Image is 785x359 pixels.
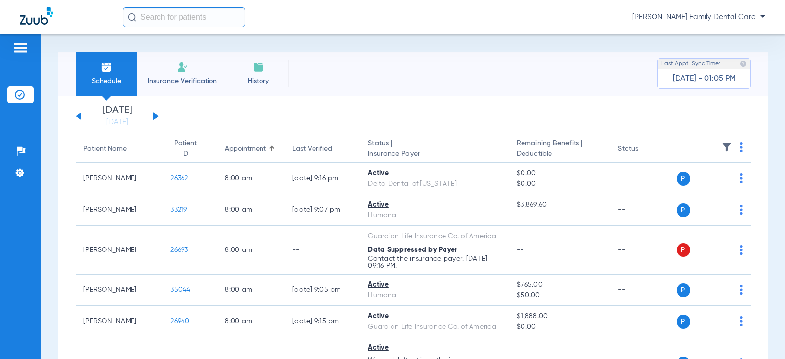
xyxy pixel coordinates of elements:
div: Active [368,280,501,290]
div: Humana [368,210,501,221]
span: Insurance Payer [368,149,501,159]
span: -- [517,247,524,253]
td: -- [610,275,676,306]
img: group-dot-blue.svg [740,173,743,183]
td: [DATE] 9:16 PM [285,163,360,194]
span: Schedule [83,76,130,86]
span: 26940 [170,318,189,325]
img: last sync help info [740,60,747,67]
td: [DATE] 9:07 PM [285,194,360,226]
div: Humana [368,290,501,301]
td: -- [610,194,676,226]
td: -- [610,306,676,337]
a: [DATE] [88,117,147,127]
p: Contact the insurance payer. [DATE] 09:16 PM. [368,255,501,269]
div: Guardian Life Insurance Co. of America [368,231,501,242]
span: 33219 [170,206,187,213]
span: Deductible [517,149,602,159]
th: Status [610,136,676,163]
th: Remaining Benefits | [509,136,610,163]
input: Search for patients [123,7,245,27]
td: 8:00 AM [217,163,285,194]
img: group-dot-blue.svg [740,316,743,326]
img: group-dot-blue.svg [740,245,743,255]
span: -- [517,210,602,221]
span: Last Appt. Sync Time: [661,59,720,69]
td: 8:00 AM [217,226,285,275]
img: group-dot-blue.svg [740,285,743,295]
span: [PERSON_NAME] Family Dental Care [632,12,765,22]
span: $0.00 [517,179,602,189]
div: Active [368,168,501,179]
td: [PERSON_NAME] [76,275,162,306]
td: [PERSON_NAME] [76,306,162,337]
span: 26362 [170,175,188,182]
div: Appointment [225,144,277,154]
img: Manual Insurance Verification [177,61,188,73]
td: 8:00 AM [217,306,285,337]
span: P [677,203,690,217]
img: Zuub Logo [20,7,53,25]
span: P [677,283,690,297]
th: Status | [360,136,509,163]
td: -- [610,163,676,194]
span: P [677,172,690,186]
div: Active [368,343,501,353]
div: Patient Name [83,144,155,154]
img: filter.svg [722,142,732,152]
div: Patient ID [170,138,209,159]
div: Guardian Life Insurance Co. of America [368,322,501,332]
td: [DATE] 9:05 PM [285,275,360,306]
td: [DATE] 9:15 PM [285,306,360,337]
td: -- [610,226,676,275]
td: 8:00 AM [217,194,285,226]
div: Last Verified [292,144,352,154]
img: hamburger-icon [13,42,28,54]
span: $50.00 [517,290,602,301]
span: $0.00 [517,168,602,179]
div: Patient ID [170,138,200,159]
img: group-dot-blue.svg [740,142,743,152]
span: 26693 [170,247,188,253]
span: $1,888.00 [517,311,602,322]
div: Last Verified [292,144,332,154]
div: Appointment [225,144,266,154]
td: -- [285,226,360,275]
div: Patient Name [83,144,127,154]
span: $765.00 [517,280,602,290]
td: [PERSON_NAME] [76,163,162,194]
div: Active [368,200,501,210]
div: Delta Dental of [US_STATE] [368,179,501,189]
span: P [677,315,690,329]
span: P [677,243,690,257]
td: 8:00 AM [217,275,285,306]
span: 35044 [170,286,190,293]
img: group-dot-blue.svg [740,205,743,215]
span: [DATE] - 01:05 PM [673,74,736,83]
img: Schedule [101,61,112,73]
span: Data Suppressed by Payer [368,247,457,253]
div: Active [368,311,501,322]
img: History [253,61,264,73]
span: $0.00 [517,322,602,332]
td: [PERSON_NAME] [76,194,162,226]
img: Search Icon [128,13,136,22]
span: Insurance Verification [144,76,220,86]
td: [PERSON_NAME] [76,226,162,275]
span: $3,869.60 [517,200,602,210]
li: [DATE] [88,106,147,127]
span: History [235,76,282,86]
